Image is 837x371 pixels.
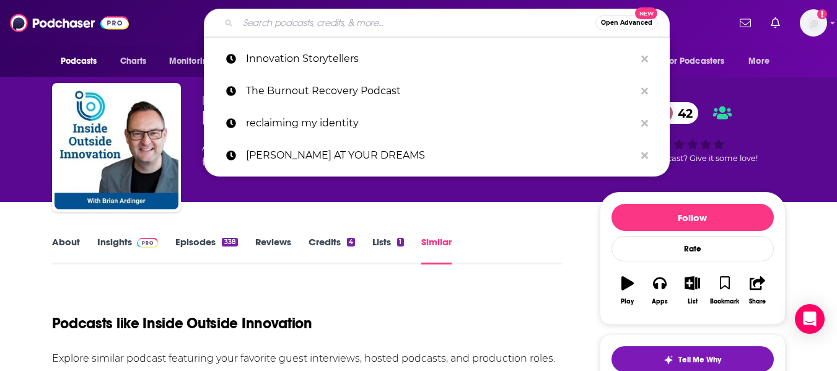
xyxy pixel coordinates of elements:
a: Reviews [255,236,291,264]
img: tell me why sparkle [664,355,673,365]
img: Podchaser - Follow, Share and Rate Podcasts [10,11,129,35]
img: Podchaser Pro [137,238,159,248]
button: open menu [160,50,229,73]
button: Bookmark [709,268,741,313]
button: open menu [657,50,743,73]
button: Play [611,268,644,313]
div: Share [749,298,766,305]
div: Rate [611,236,774,261]
p: The Burnout Recovery Podcast [246,75,635,107]
a: Show notifications dropdown [735,12,756,33]
svg: Add a profile image [817,9,827,19]
span: Good podcast? Give it some love! [628,154,758,163]
div: Play [621,298,634,305]
a: Charts [112,50,154,73]
span: Logged in as angelabellBL2024 [800,9,827,37]
span: [PERSON_NAME] [202,94,291,106]
button: Share [741,268,773,313]
a: Similar [421,236,452,264]
a: Innovation Storytellers [204,43,670,75]
p: reclaiming my identity [246,107,635,139]
div: Open Intercom Messenger [795,304,825,334]
div: Bookmark [710,298,739,305]
a: The Burnout Recovery Podcast [204,75,670,107]
button: Apps [644,268,676,313]
img: Inside Outside Innovation [55,85,178,209]
a: Episodes338 [175,236,237,264]
img: User Profile [800,9,827,37]
span: 42 [665,102,699,124]
input: Search podcasts, credits, & more... [238,13,595,33]
span: Open Advanced [601,20,652,26]
div: 42Good podcast? Give it some love! [600,94,786,171]
p: Explore similar podcast featuring your favorite guest interviews, hosted podcasts, and production... [52,352,563,364]
span: For Podcasters [665,53,725,70]
span: More [748,53,769,70]
button: open menu [52,50,113,73]
div: A weekly podcast [202,140,491,170]
span: featuring [202,155,491,170]
a: 42 [653,102,699,124]
div: List [688,298,698,305]
div: Search podcasts, credits, & more... [204,9,670,37]
button: open menu [740,50,785,73]
button: List [676,268,708,313]
h1: Podcasts like Inside Outside Innovation [52,314,312,333]
div: 338 [222,238,237,247]
p: HOLLER AT YOUR DREAMS [246,139,635,172]
a: Lists1 [372,236,403,264]
div: 1 [397,238,403,247]
span: Podcasts [61,53,97,70]
p: Innovation Storytellers [246,43,635,75]
span: New [635,7,657,19]
button: Open AdvancedNew [595,15,658,30]
button: Follow [611,204,774,231]
span: Tell Me Why [678,355,721,365]
div: 4 [347,238,355,247]
a: InsightsPodchaser Pro [97,236,159,264]
button: Show profile menu [800,9,827,37]
span: Charts [120,53,147,70]
a: [PERSON_NAME] AT YOUR DREAMS [204,139,670,172]
a: reclaiming my identity [204,107,670,139]
a: Show notifications dropdown [766,12,785,33]
a: Credits4 [309,236,355,264]
div: Apps [652,298,668,305]
span: Monitoring [169,53,213,70]
a: About [52,236,80,264]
